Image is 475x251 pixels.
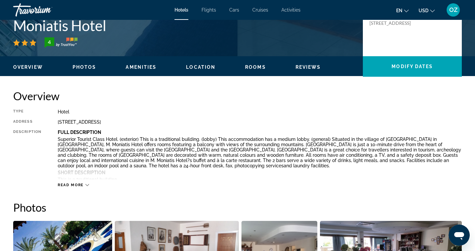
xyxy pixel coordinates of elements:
[58,183,89,188] button: Read more
[13,17,356,34] h1: Moniatis Hotel
[13,130,41,179] div: Description
[45,37,78,48] img: TrustYou guest rating badge
[126,64,156,70] button: Amenities
[13,201,462,214] h2: Photos
[245,64,266,70] button: Rooms
[281,7,301,13] a: Activities
[449,7,458,13] span: OZ
[73,64,96,70] button: Photos
[419,8,428,13] span: USD
[445,3,462,17] button: User Menu
[13,89,462,103] h2: Overview
[186,64,215,70] button: Location
[13,119,41,125] div: Address
[252,7,268,13] a: Cruises
[58,137,462,168] p: Superior Tourist Class Hotel. (exterior) This is a traditional building. (lobby) This accommodati...
[58,130,101,135] b: Full Description
[449,225,470,246] iframe: Кнопка запуска окна обмена сообщениями
[13,1,79,19] a: Travorium
[58,109,462,114] div: Hotel
[369,20,422,26] p: [STREET_ADDRESS]
[13,109,41,114] div: Type
[396,6,409,15] button: Change language
[202,7,216,13] a: Flights
[419,6,435,15] button: Change currency
[58,119,462,125] div: [STREET_ADDRESS]
[229,7,239,13] a: Cars
[396,8,402,13] span: en
[296,64,321,70] button: Reviews
[363,56,462,77] button: Modify Dates
[392,64,433,69] span: Modify Dates
[58,183,84,187] span: Read more
[13,64,43,70] button: Overview
[43,38,56,46] div: 4
[174,7,188,13] a: Hotels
